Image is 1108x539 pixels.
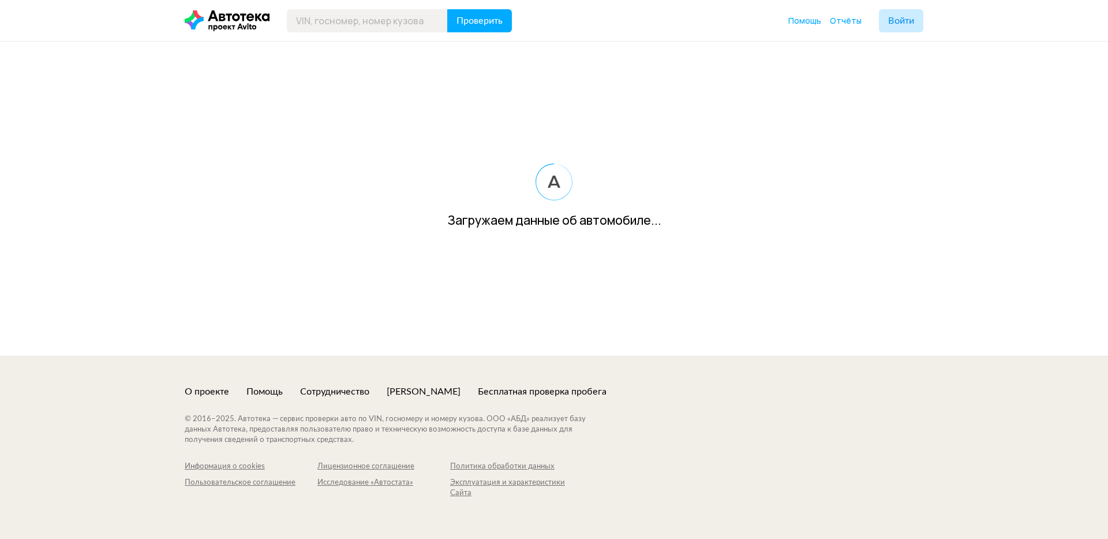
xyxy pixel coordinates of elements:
a: Пользовательское соглашение [185,478,317,499]
a: Эксплуатация и характеристики Сайта [450,478,583,499]
div: Загружаем данные об автомобиле... [447,212,661,229]
div: Исследование «Автостата» [317,478,450,488]
input: VIN, госномер, номер кузова [287,9,448,32]
div: © 2016– 2025 . Автотека — сервис проверки авто по VIN, госномеру и номеру кузова. ООО «АБД» реали... [185,414,609,445]
a: Политика обработки данных [450,462,583,472]
a: Лицензионное соглашение [317,462,450,472]
a: [PERSON_NAME] [387,385,461,398]
div: Пользовательское соглашение [185,478,317,488]
a: Бесплатная проверка пробега [478,385,607,398]
a: Информация о cookies [185,462,317,472]
a: Помощь [246,385,283,398]
button: Проверить [447,9,512,32]
a: Сотрудничество [300,385,369,398]
a: О проекте [185,385,229,398]
span: Отчёты [830,15,862,26]
span: Проверить [456,16,503,25]
span: Помощь [788,15,821,26]
a: Отчёты [830,15,862,27]
a: Помощь [788,15,821,27]
a: Исследование «Автостата» [317,478,450,499]
span: Войти [888,16,914,25]
button: Войти [879,9,923,32]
